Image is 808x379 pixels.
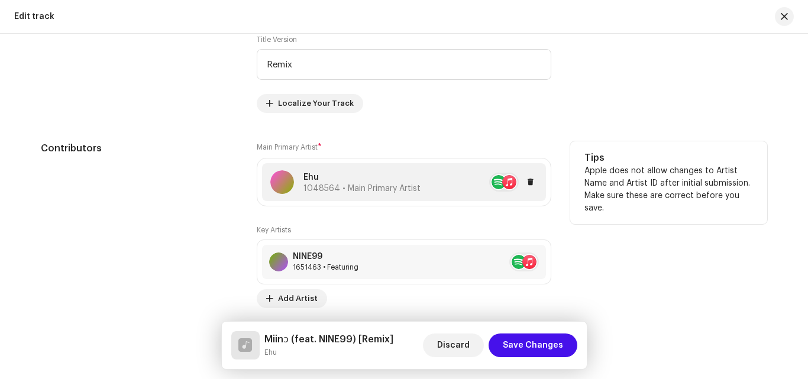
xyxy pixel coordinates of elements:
[293,263,358,272] div: Featuring
[257,225,291,235] label: Key Artists
[257,144,318,151] small: Main Primary Artist
[264,332,393,346] h5: Miinɔ (feat. NINE99) [Remix]
[293,252,358,261] div: NINE99
[303,171,421,184] p: Ehu
[41,141,238,156] h5: Contributors
[264,346,393,358] small: Miinɔ (feat. NINE99) [Remix]
[437,333,470,357] span: Discard
[278,287,318,310] span: Add Artist
[584,151,753,165] h5: Tips
[303,184,421,193] span: 1048564 • Main Primary Artist
[257,289,327,308] button: Add Artist
[584,165,753,215] p: Apple does not allow changes to Artist Name and Artist ID after initial submission. Make sure the...
[278,92,354,115] span: Localize Your Track
[423,333,484,357] button: Discard
[257,49,551,80] input: e.g. Live, Remix, Remastered
[257,94,363,113] button: Localize Your Track
[489,333,577,357] button: Save Changes
[503,333,563,357] span: Save Changes
[257,35,297,44] label: Title Version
